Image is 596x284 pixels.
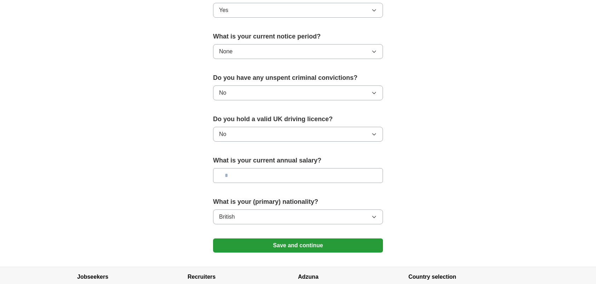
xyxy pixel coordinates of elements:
[213,197,383,207] label: What is your (primary) nationality?
[213,32,383,41] label: What is your current notice period?
[213,3,383,18] button: Yes
[213,156,383,165] label: What is your current annual salary?
[213,44,383,59] button: None
[219,6,228,14] span: Yes
[213,114,383,124] label: Do you hold a valid UK driving licence?
[219,213,235,221] span: British
[213,73,383,83] label: Do you have any unspent criminal convictions?
[213,209,383,224] button: British
[219,47,233,56] span: None
[219,130,226,138] span: No
[219,89,226,97] span: No
[213,85,383,100] button: No
[213,238,383,253] button: Save and continue
[213,127,383,142] button: No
